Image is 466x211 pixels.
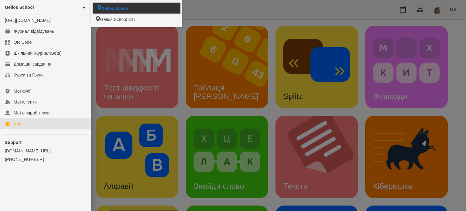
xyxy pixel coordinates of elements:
[5,5,34,10] span: Gelios School
[83,5,86,10] span: ►
[14,50,62,56] div: Шкільний Журнал(Beta)
[14,28,54,34] div: Журнал відвідувань
[101,5,129,11] span: Gelios School
[14,72,44,78] div: Курси та Групи
[14,121,21,127] div: Ігри
[5,18,51,23] a: [URL][DOMAIN_NAME]
[14,110,50,116] div: Мої співробітники
[5,139,86,145] p: Support
[5,156,86,162] a: [PHONE_NUMBER]
[14,99,37,105] div: Мої клієнти
[100,16,135,22] span: Gelios School ОП
[14,39,32,45] div: QR Code
[5,148,86,154] a: [DOMAIN_NAME][URL]
[14,61,51,67] div: Домашні завдання
[14,88,32,94] div: Мої філії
